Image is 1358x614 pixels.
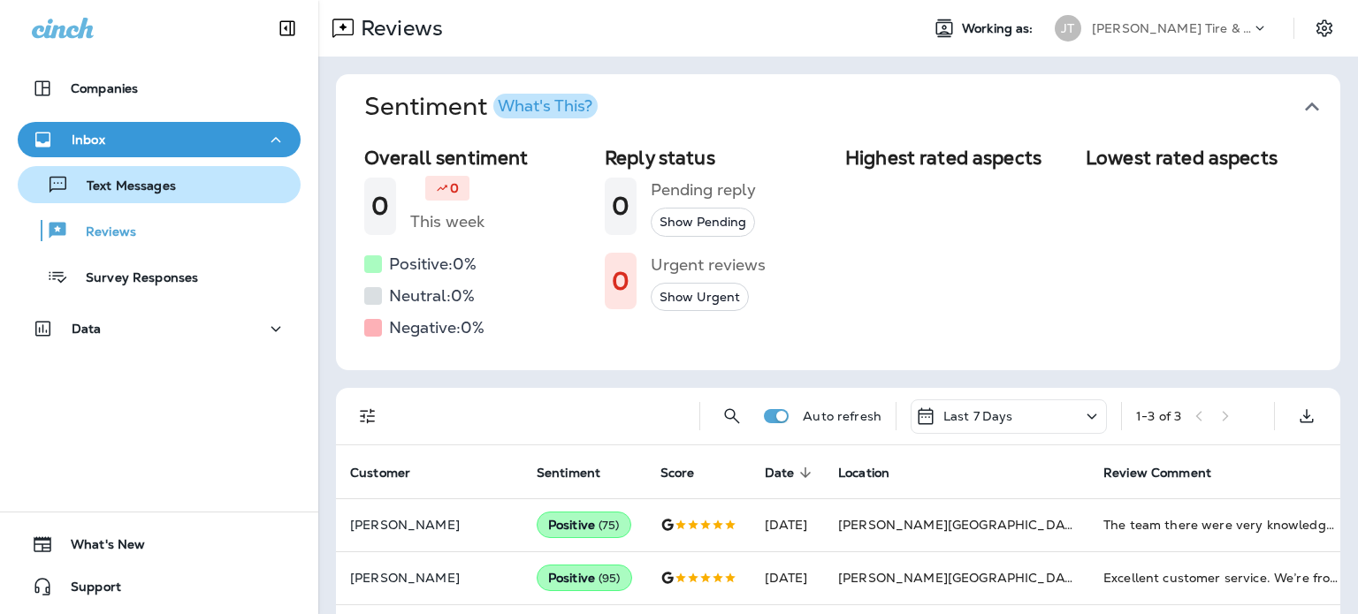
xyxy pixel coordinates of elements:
td: [DATE] [751,551,825,604]
h5: Urgent reviews [651,251,766,279]
span: Sentiment [537,466,600,481]
h2: Lowest rated aspects [1086,147,1312,169]
span: Review Comment [1103,466,1211,481]
span: Customer [350,466,410,481]
span: Review Comment [1103,465,1234,481]
button: Survey Responses [18,258,301,295]
h5: Neutral: 0 % [389,282,475,310]
span: What's New [53,537,145,558]
div: JT [1055,15,1081,42]
p: Inbox [72,133,105,147]
div: Positive [537,565,632,591]
div: Excellent customer service. We’re from out of town and just popped in on a Friday at 3:00pm with ... [1103,569,1340,587]
div: What's This? [498,98,592,114]
td: [DATE] [751,498,825,551]
button: Inbox [18,122,301,157]
p: 0 [450,179,459,197]
button: Text Messages [18,166,301,203]
p: Reviews [354,15,443,42]
button: What's New [18,527,301,562]
span: Support [53,580,121,601]
span: Date [765,465,818,481]
span: Sentiment [537,465,623,481]
div: Positive [537,512,631,538]
button: Show Urgent [651,283,749,312]
button: What's This? [493,94,598,118]
h5: This week [410,208,484,236]
span: ( 95 ) [599,571,621,586]
h5: Positive: 0 % [389,250,477,278]
h1: 0 [612,267,629,296]
span: [PERSON_NAME][GEOGRAPHIC_DATA] [838,570,1085,586]
p: Auto refresh [803,409,881,423]
div: The team there were very knowledgeable and friendly. [1103,516,1340,534]
h2: Reply status [605,147,831,169]
button: Show Pending [651,208,755,237]
button: Companies [18,71,301,106]
p: Data [72,322,102,336]
h1: 0 [371,192,389,221]
h5: Negative: 0 % [389,314,484,342]
button: Filters [350,398,385,434]
p: Reviews [68,224,136,241]
span: Customer [350,465,433,481]
div: SentimentWhat's This? [336,140,1340,370]
span: Location [838,465,912,481]
span: Date [765,466,795,481]
h5: Pending reply [651,176,756,204]
span: Score [660,466,695,481]
span: ( 75 ) [599,518,620,533]
button: Collapse Sidebar [263,11,312,46]
p: Companies [71,81,138,95]
p: [PERSON_NAME] [350,518,508,532]
span: Score [660,465,718,481]
p: [PERSON_NAME] [350,571,508,585]
h1: Sentiment [364,92,598,122]
p: Survey Responses [68,270,198,287]
button: Settings [1308,12,1340,44]
button: Support [18,569,301,604]
h2: Overall sentiment [364,147,591,169]
button: Search Reviews [714,398,750,434]
span: Location [838,466,889,481]
h1: 0 [612,192,629,221]
span: [PERSON_NAME][GEOGRAPHIC_DATA] [838,517,1085,533]
div: 1 - 3 of 3 [1136,409,1181,423]
p: [PERSON_NAME] Tire & Auto [1092,21,1251,35]
p: Last 7 Days [943,409,1013,423]
span: Working as: [962,21,1037,36]
button: Reviews [18,212,301,249]
h2: Highest rated aspects [845,147,1072,169]
button: Data [18,311,301,346]
button: Export as CSV [1289,398,1324,434]
p: Text Messages [69,178,176,195]
button: SentimentWhat's This? [350,74,1354,140]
